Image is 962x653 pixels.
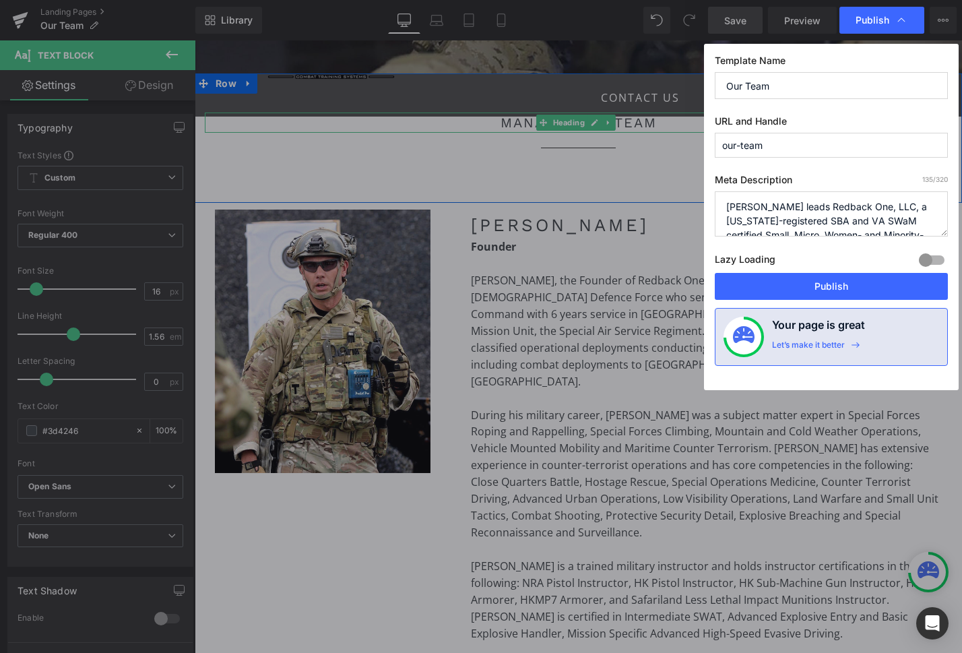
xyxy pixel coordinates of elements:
[715,191,948,237] textarea: [PERSON_NAME] leads Redback One, LLC, a [US_STATE]-registered SBA and VA SWaM certified Small, Mi...
[276,232,745,348] span: [PERSON_NAME], the Founder of Redback One, LLC is a decorated combat veteran of the [DEMOGRAPHIC_...
[916,607,949,640] div: Open Intercom Messenger
[276,518,744,600] span: [PERSON_NAME] is a trained military instructor and holds instructor certifications in the followi...
[355,74,392,90] span: Heading
[276,199,321,214] b: Founder
[715,55,948,72] label: Template Name
[715,251,775,273] label: Lazy Loading
[922,175,948,183] span: /320
[772,340,845,357] div: Let’s make it better
[733,326,755,348] img: onboarding-status.svg
[407,74,421,90] a: Expand / Collapse
[715,174,948,191] label: Meta Description
[276,172,747,198] h3: [PERSON_NAME]
[715,115,948,133] label: URL and Handle
[276,367,747,501] p: During his military career, [PERSON_NAME] was a subject matter expert in Special Forces Roping an...
[45,33,63,53] a: Expand / Collapse
[715,273,948,300] button: Publish
[856,14,889,26] span: Publish
[922,175,933,183] span: 135
[18,33,45,53] span: Row
[772,317,865,340] h4: Your page is great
